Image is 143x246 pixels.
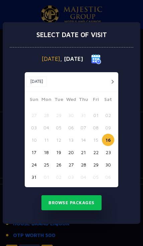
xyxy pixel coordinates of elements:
[40,121,52,134] button: 04
[60,56,83,62] span: , [DATE]
[52,146,65,158] button: 19
[28,134,40,146] button: 10
[28,109,40,121] button: 27
[28,171,40,183] button: 31
[52,121,65,134] button: 05
[90,121,102,134] button: 08
[77,109,90,121] button: 31
[90,96,102,105] span: Fri
[52,171,65,183] button: 02
[52,109,65,121] button: 29
[65,109,77,121] button: 30
[40,171,52,183] button: 01
[36,31,107,39] h3: Select date of visit
[28,121,40,134] button: 03
[102,134,114,146] button: 16
[65,158,77,171] button: 27
[90,158,102,171] button: 29
[41,195,102,211] button: Browse Packages
[102,121,114,134] button: 09
[28,146,40,158] button: 17
[65,146,77,158] button: 20
[102,96,114,105] span: Sat
[102,158,114,171] button: 30
[90,109,102,121] button: 01
[40,109,52,121] button: 28
[40,146,52,158] button: 18
[28,158,40,171] button: 24
[42,56,60,62] span: [DATE]
[65,134,77,146] button: 13
[77,121,90,134] button: 07
[52,96,65,105] span: Tue
[102,146,114,158] button: 23
[65,121,77,134] button: 06
[65,96,77,105] span: Wed
[28,96,40,105] span: Sun
[90,171,102,183] button: 05
[77,96,90,105] span: Thu
[77,146,90,158] button: 21
[26,77,47,87] button: [DATE]
[90,134,102,146] button: 15
[40,134,52,146] button: 11
[102,171,114,183] button: 06
[52,134,65,146] button: 12
[102,109,114,121] button: 02
[90,146,102,158] button: 22
[40,158,52,171] button: 25
[91,54,101,64] img: calender icon
[40,96,52,105] span: Mon
[77,158,90,171] button: 28
[65,171,77,183] button: 03
[77,134,90,146] button: 14
[52,158,65,171] button: 26
[77,171,90,183] button: 04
